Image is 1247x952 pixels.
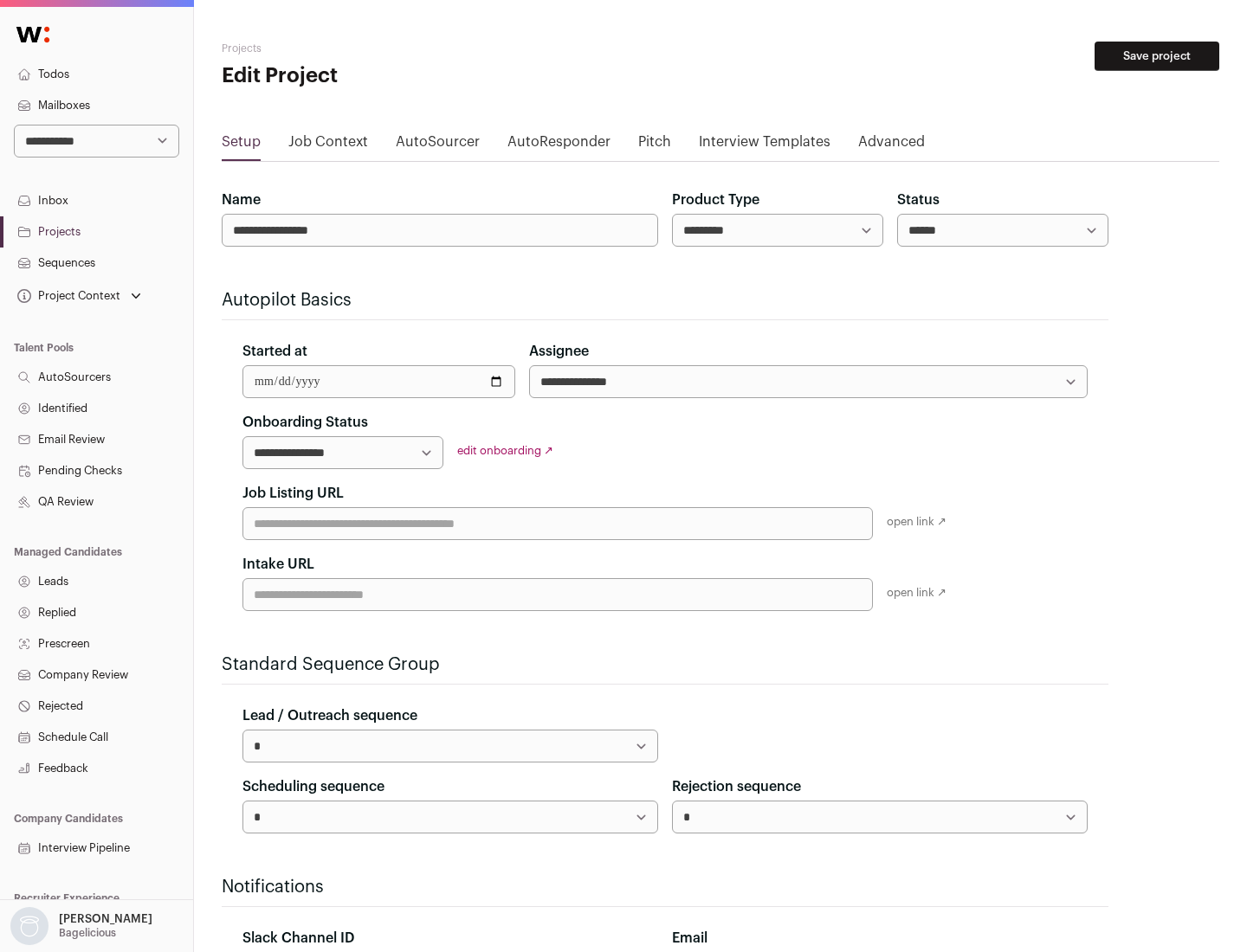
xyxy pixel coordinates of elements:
[242,776,384,797] label: Scheduling sequence
[672,776,801,797] label: Rejection sequence
[507,132,611,159] a: AutoResponder
[1095,42,1219,71] button: Save project
[222,288,1108,312] h2: Autopilot Basics
[897,190,940,210] label: Status
[457,445,553,456] a: edit onboarding ↗
[858,132,925,159] a: Advanced
[10,907,48,945] img: nopic.png
[396,132,480,159] a: AutoSourcer
[222,190,261,210] label: Name
[242,483,344,504] label: Job Listing URL
[242,554,314,575] label: Intake URL
[529,341,589,362] label: Assignee
[14,289,120,303] div: Project Context
[288,132,368,159] a: Job Context
[672,190,759,210] label: Product Type
[242,928,354,949] label: Slack Channel ID
[242,412,368,433] label: Onboarding Status
[638,132,671,159] a: Pitch
[699,132,830,159] a: Interview Templates
[222,62,554,90] h1: Edit Project
[222,42,554,55] h2: Projects
[222,875,1108,899] h2: Notifications
[242,341,307,362] label: Started at
[242,705,417,726] label: Lead / Outreach sequence
[7,17,59,52] img: Wellfound
[59,926,116,940] p: Bagelicious
[14,284,145,308] button: Open dropdown
[7,907,156,945] button: Open dropdown
[222,132,261,159] a: Setup
[222,653,1108,677] h2: Standard Sequence Group
[59,912,152,926] p: [PERSON_NAME]
[672,928,1088,949] div: Email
